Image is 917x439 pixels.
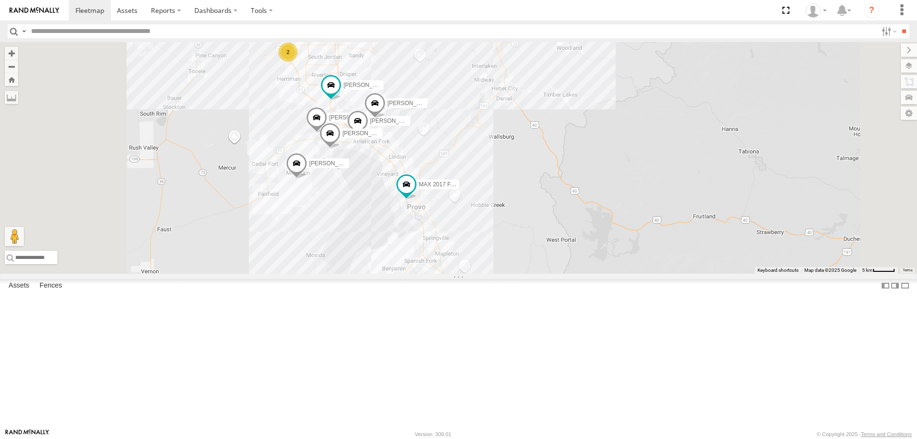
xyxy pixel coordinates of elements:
[10,7,59,14] img: rand-logo.svg
[864,3,879,18] i: ?
[861,431,912,437] a: Terms and Conditions
[757,267,799,274] button: Keyboard shortcuts
[817,431,912,437] div: © Copyright 2025 -
[370,118,448,124] span: [PERSON_NAME] -2023 F150
[5,73,18,86] button: Zoom Home
[890,279,900,293] label: Dock Summary Table to the Right
[5,227,24,246] button: Drag Pegman onto the map to open Street View
[802,3,830,18] div: Allen Bauer
[903,268,913,272] a: Terms (opens in new tab)
[4,279,34,292] label: Assets
[5,429,49,439] a: Visit our Website
[5,91,18,104] label: Measure
[859,267,898,274] button: Map Scale: 5 km per 43 pixels
[878,24,898,38] label: Search Filter Options
[35,279,67,292] label: Fences
[20,24,28,38] label: Search Query
[329,114,418,120] span: [PERSON_NAME] 2017 E350 GT1
[419,181,460,188] span: MAX 2017 F150
[309,160,398,167] span: [PERSON_NAME] 2020 F350 GT2
[342,130,420,137] span: [PERSON_NAME]- 2022 F150
[5,47,18,60] button: Zoom in
[881,279,890,293] label: Dock Summary Table to the Left
[5,60,18,73] button: Zoom out
[901,107,917,120] label: Map Settings
[862,268,873,273] span: 5 km
[387,100,481,107] span: [PERSON_NAME] 2016 Chevy 3500
[278,43,298,62] div: 2
[804,268,856,273] span: Map data ©2025 Google
[343,82,421,88] span: [PERSON_NAME] -2017 F150
[415,431,451,437] div: Version: 309.01
[900,279,910,293] label: Hide Summary Table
